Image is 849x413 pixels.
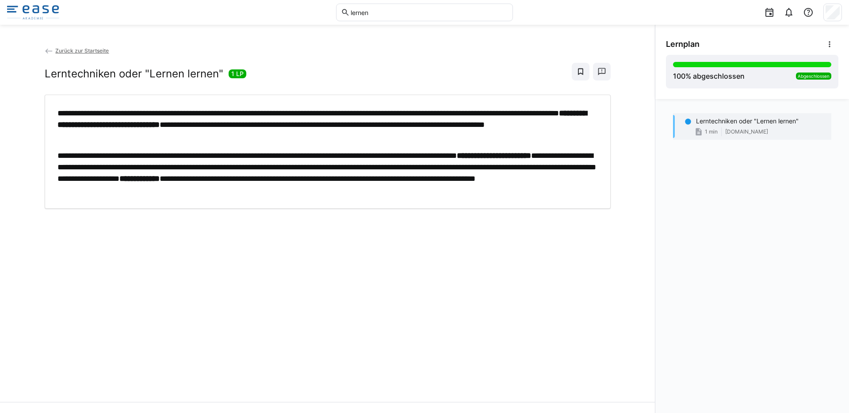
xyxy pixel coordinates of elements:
[673,71,745,81] div: % abgeschlossen
[673,72,685,80] span: 100
[350,8,508,16] input: Skills und Lernpfade durchsuchen…
[696,117,799,126] p: Lerntechniken oder "Lernen lernen"
[725,128,768,135] span: [DOMAIN_NAME]
[231,69,244,78] span: 1 LP
[45,67,223,80] h2: Lerntechniken oder "Lernen lernen"
[666,39,700,49] span: Lernplan
[798,73,830,79] span: Abgeschlossen
[55,47,109,54] span: Zurück zur Startseite
[705,128,718,135] span: 1 min
[45,47,109,54] a: Zurück zur Startseite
